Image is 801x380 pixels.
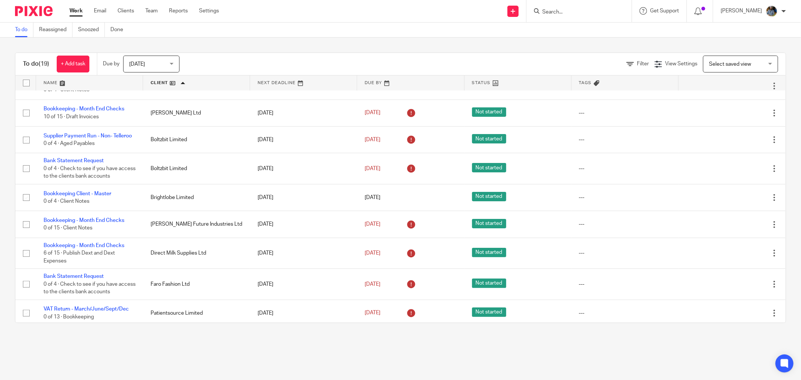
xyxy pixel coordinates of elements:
span: 0 of 13 · Bookkeeping [44,314,94,320]
td: Brightlobe Limited [143,184,250,211]
td: Faro Fashion Ltd [143,269,250,300]
span: Not started [472,248,506,257]
a: Email [94,7,106,15]
span: Tags [579,81,592,85]
td: [DATE] [250,269,357,300]
span: 0 of 4 · Client Notes [44,199,89,204]
span: [DATE] [365,195,380,200]
span: [DATE] [365,222,380,227]
td: [DATE] [250,211,357,238]
img: Jaskaran%20Singh.jpeg [766,5,778,17]
span: 0 of 4 · Aged Payables [44,141,95,146]
p: [PERSON_NAME] [721,7,762,15]
span: Select saved view [709,62,751,67]
div: --- [579,280,671,288]
a: Reports [169,7,188,15]
span: Not started [472,308,506,317]
span: 0 of 4 · Check to see if you have access to the clients bank accounts [44,166,136,179]
span: 0 of 15 · Client Notes [44,226,92,231]
td: Boltzbit Limited [143,153,250,184]
a: Reassigned [39,23,72,37]
span: [DATE] [365,250,380,256]
a: Bookkeeping Client - Master [44,191,111,196]
span: 0 of 4 · Check to see if you have access to the clients bank accounts [44,282,136,295]
span: Not started [472,163,506,172]
td: Boltzbit Limited [143,127,250,153]
span: Not started [472,107,506,117]
td: [DATE] [250,300,357,326]
td: [DATE] [250,127,357,153]
td: [PERSON_NAME] Ltd [143,100,250,126]
div: --- [579,309,671,317]
a: Bank Statement Request [44,274,104,279]
img: Pixie [15,6,53,16]
a: Bookkeeping - Month End Checks [44,243,124,248]
span: Not started [472,192,506,201]
span: Not started [472,134,506,143]
td: [DATE] [250,153,357,184]
span: View Settings [665,61,697,66]
span: [DATE] [365,166,380,171]
td: [DATE] [250,184,357,211]
div: --- [579,194,671,201]
div: --- [579,109,671,117]
span: Filter [637,61,649,66]
a: Bookkeeping - Month End Checks [44,218,124,223]
a: Work [69,7,83,15]
a: Settings [199,7,219,15]
td: [DATE] [250,238,357,268]
div: --- [579,249,671,257]
a: Bank Statement Request [44,158,104,163]
span: Not started [472,279,506,288]
span: [DATE] [365,110,380,116]
h1: To do [23,60,49,68]
td: Direct Milk Supplies Ltd [143,238,250,268]
div: --- [579,136,671,143]
a: Clients [118,7,134,15]
input: Search [542,9,609,16]
p: Due by [103,60,119,68]
span: 0 of 4 · Client Notes [44,87,89,93]
span: (19) [39,61,49,67]
span: Not started [472,219,506,228]
div: --- [579,220,671,228]
a: Bookkeeping - Month End Checks [44,106,124,112]
td: [DATE] [250,100,357,126]
a: Team [145,7,158,15]
td: [PERSON_NAME] Future Industries Ltd [143,211,250,238]
a: Done [110,23,129,37]
span: [DATE] [365,137,380,142]
a: + Add task [57,56,89,72]
span: [DATE] [365,311,380,316]
a: To do [15,23,33,37]
span: 10 of 15 · Draft Invoices [44,114,99,119]
a: VAT Return - March/June/Sept/Dec [44,306,129,312]
span: [DATE] [365,282,380,287]
div: --- [579,165,671,172]
td: Patientsource Limited [143,300,250,326]
span: 6 of 15 · Publish Dext and Dext Expenses [44,250,115,264]
a: Snoozed [78,23,105,37]
span: Get Support [650,8,679,14]
a: Supplier Payment Run - Non- Telleroo [44,133,132,139]
span: [DATE] [129,62,145,67]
